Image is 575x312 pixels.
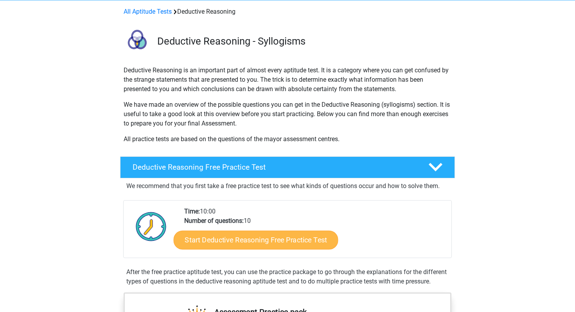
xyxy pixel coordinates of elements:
div: Deductive Reasoning [120,7,455,16]
a: All Aptitude Tests [124,8,172,15]
b: Number of questions: [184,217,244,224]
a: Deductive Reasoning Free Practice Test [117,156,458,178]
h3: Deductive Reasoning - Syllogisms [157,35,449,47]
p: All practice tests are based on the questions of the mayor assessment centres. [124,134,451,144]
img: deductive reasoning [120,26,154,59]
p: We recommend that you first take a free practice test to see what kinds of questions occur and ho... [126,181,449,191]
h4: Deductive Reasoning Free Practice Test [133,163,416,172]
p: We have made an overview of the possible questions you can get in the Deductive Reasoning (syllog... [124,100,451,128]
b: Time: [184,208,200,215]
img: Clock [131,207,171,246]
div: 10:00 10 [178,207,451,258]
p: Deductive Reasoning is an important part of almost every aptitude test. It is a category where yo... [124,66,451,94]
a: Start Deductive Reasoning Free Practice Test [174,230,338,249]
div: After the free practice aptitude test, you can use the practice package to go through the explana... [123,267,452,286]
